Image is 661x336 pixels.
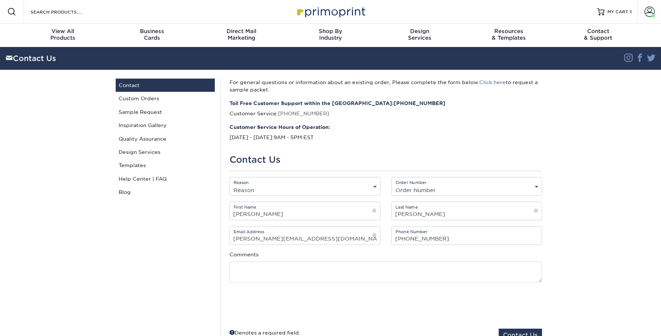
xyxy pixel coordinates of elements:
[108,28,197,35] span: Business
[230,79,542,94] p: For general questions or information about an existing order, Please complete the form below. to ...
[286,28,375,35] span: Shop By
[116,105,215,119] a: Sample Request
[375,28,464,35] span: Design
[464,24,553,47] a: Resources& Templates
[230,134,274,140] span: [DATE] - [DATE]:
[116,132,215,145] a: Quality Assurance
[116,92,215,105] a: Custom Orders
[553,24,643,47] a: Contact& Support
[116,159,215,172] a: Templates
[230,155,542,165] h1: Contact Us
[464,28,553,41] div: & Templates
[230,123,542,131] strong: Customer Service Hours of Operation:
[230,123,542,141] p: 9AM - 5PM EST
[197,28,286,41] div: Marketing
[630,9,632,14] span: 1
[116,185,215,199] a: Blog
[30,7,101,16] input: SEARCH PRODUCTS.....
[607,9,628,15] span: MY CART
[197,24,286,47] a: Direct MailMarketing
[553,28,643,41] div: & Support
[375,28,464,41] div: Services
[18,28,108,35] span: View All
[230,251,259,258] label: Comments
[394,100,445,106] a: [PHONE_NUMBER]
[464,28,553,35] span: Resources
[278,111,329,116] a: [PHONE_NUMBER]
[375,24,464,47] a: DesignServices
[553,28,643,35] span: Contact
[286,28,375,41] div: Industry
[18,28,108,41] div: Products
[294,4,367,19] img: Primoprint
[116,172,215,185] a: Help Center | FAQ
[108,28,197,41] div: Cards
[286,24,375,47] a: Shop ByIndustry
[116,119,215,132] a: Inspiration Gallery
[430,291,542,320] iframe: reCAPTCHA
[197,28,286,35] span: Direct Mail
[479,79,506,85] a: Click here
[108,24,197,47] a: BusinessCards
[230,100,542,107] strong: Toll Free Customer Support within the [GEOGRAPHIC_DATA]:
[230,100,542,118] p: Customer Service:
[116,145,215,159] a: Design Services
[116,79,215,92] a: Contact
[18,24,108,47] a: View AllProducts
